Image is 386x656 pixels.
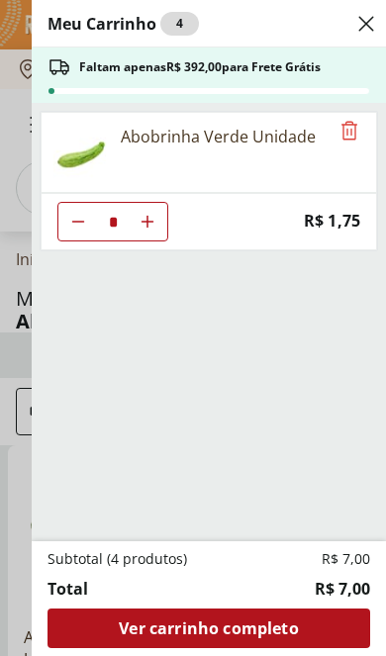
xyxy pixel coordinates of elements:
span: Faltam apenas R$ 392,00 para Frete Grátis [79,59,321,75]
div: Abobrinha Verde Unidade [121,125,316,148]
span: R$ 7,00 [322,549,370,569]
button: Remove [338,120,361,143]
button: Aumentar Quantidade [128,202,167,241]
span: Total [48,577,88,601]
span: R$ 1,75 [304,208,360,234]
span: Ver carrinho completo [119,620,298,636]
input: Quantidade Atual [98,203,128,240]
div: 4 [160,12,199,36]
img: Principal [53,125,109,180]
span: R$ 7,00 [315,577,370,601]
button: Diminuir Quantidade [58,202,98,241]
span: Subtotal (4 produtos) [48,549,187,569]
a: Ver carrinho completo [48,609,370,648]
h2: Meu Carrinho [48,12,199,36]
